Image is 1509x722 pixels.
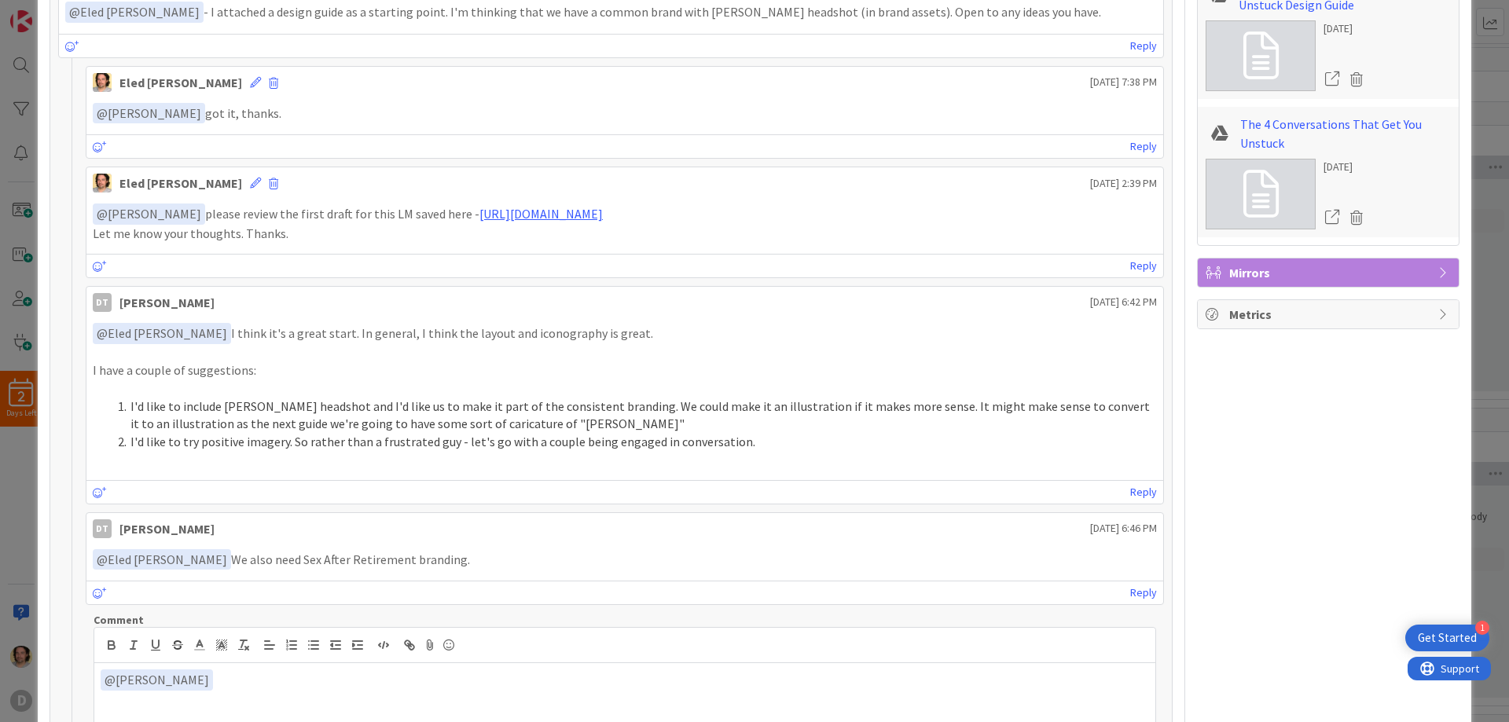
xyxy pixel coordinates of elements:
a: Open [1324,69,1341,90]
p: - I attached a design guide as a starting point. I'm thinking that we have a common brand with [P... [65,2,1157,23]
li: I'd like to include [PERSON_NAME] headshot and I'd like us to make it part of the consistent bran... [112,398,1157,433]
span: [PERSON_NAME] [97,105,201,121]
span: @ [97,105,108,121]
span: Comment [94,613,144,627]
a: Reply [1130,583,1157,603]
span: [DATE] 6:46 PM [1090,520,1157,537]
div: Open Get Started checklist, remaining modules: 1 [1405,625,1489,651]
div: 1 [1475,621,1489,635]
span: [DATE] 7:38 PM [1090,74,1157,90]
span: [DATE] 2:39 PM [1090,175,1157,192]
img: EC [93,174,112,192]
p: got it, thanks. [93,103,1157,124]
a: Reply [1130,36,1157,56]
span: @ [105,672,116,687]
div: [DATE] [1324,159,1369,175]
span: Metrics [1229,305,1430,324]
span: [DATE] 6:42 PM [1090,294,1157,310]
div: DT [93,293,112,312]
a: Open [1324,207,1341,228]
a: Reply [1130,256,1157,276]
li: I'd like to try positive imagery. So rather than a frustrated guy - let's go with a couple being ... [112,433,1157,451]
div: Eled [PERSON_NAME] [119,174,242,192]
span: Eled [PERSON_NAME] [97,552,227,567]
p: We also need Sex After Retirement branding. [93,549,1157,570]
div: [PERSON_NAME] [119,519,215,538]
span: @ [69,4,80,20]
div: Get Started [1418,630,1477,646]
div: Eled [PERSON_NAME] [119,73,242,92]
a: Reply [1130,137,1157,156]
div: [DATE] [1324,20,1369,37]
span: @ [97,552,108,567]
div: [PERSON_NAME] [119,293,215,312]
span: Support [33,2,72,21]
span: Eled [PERSON_NAME] [97,325,227,341]
p: I have a couple of suggestions: [93,361,1157,379]
p: I think it's a great start. In general, I think the layout and iconography is great. [93,323,1157,344]
span: @ [97,206,108,222]
div: DT [93,519,112,538]
p: Let me know your thoughts. Thanks. [93,225,1157,243]
img: EC [93,73,112,92]
p: please review the first draft for this LM saved here - [93,203,1157,225]
a: Reply [1130,482,1157,502]
span: @ [97,325,108,341]
span: [PERSON_NAME] [97,206,201,222]
a: [URL][DOMAIN_NAME] [479,206,603,222]
span: Mirrors [1229,263,1430,282]
span: Eled [PERSON_NAME] [69,4,200,20]
span: [PERSON_NAME] [105,672,209,687]
a: The 4 Conversations That Get You Unstuck [1240,115,1451,152]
